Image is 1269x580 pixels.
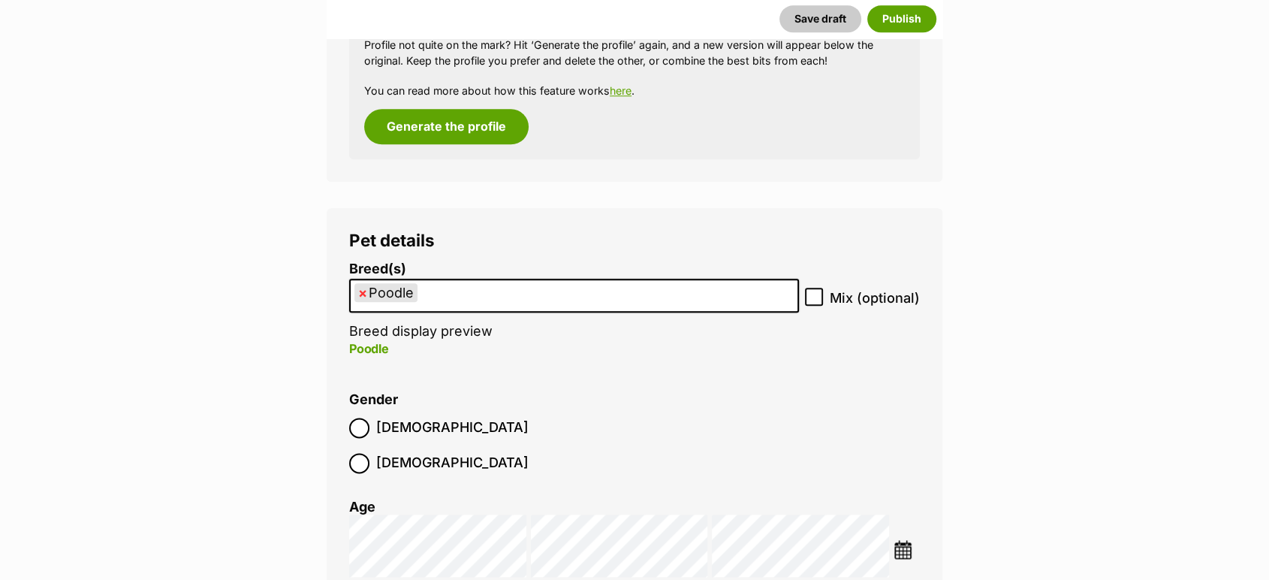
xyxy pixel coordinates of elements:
span: Mix (optional) [830,288,920,308]
p: You can read more about how this feature works . [364,83,905,98]
span: × [358,283,367,302]
button: Publish [867,5,936,32]
p: Poodle [349,340,799,358]
span: Pet details [349,230,435,250]
span: [DEMOGRAPHIC_DATA] [376,418,529,438]
label: Age [349,499,375,515]
label: Gender [349,392,398,408]
span: [DEMOGRAPHIC_DATA] [376,453,529,473]
li: Breed display preview [349,261,799,373]
a: here [610,84,631,97]
label: Breed(s) [349,261,799,277]
button: Save draft [779,5,861,32]
li: Poodle [354,283,417,302]
p: Profile not quite on the mark? Hit ‘Generate the profile’ again, and a new version will appear be... [364,37,905,69]
img: ... [894,540,912,559]
button: Generate the profile [364,109,529,143]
